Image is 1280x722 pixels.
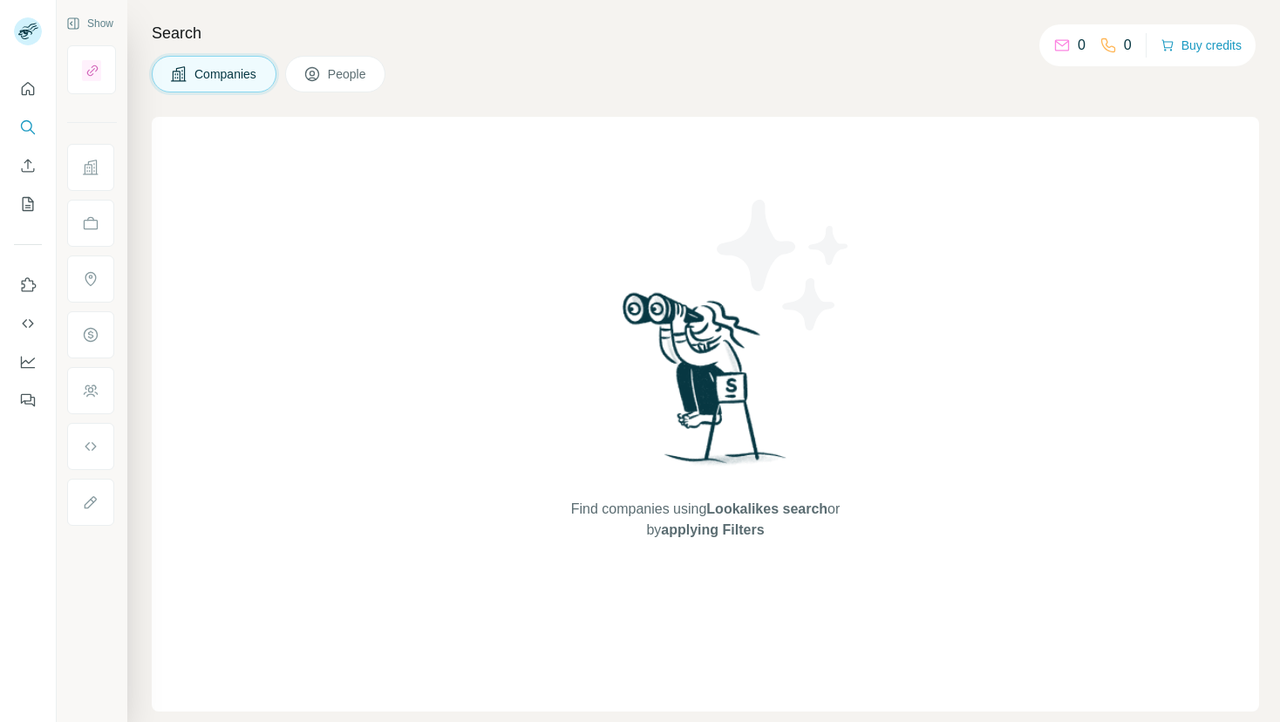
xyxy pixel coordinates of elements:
button: Enrich CSV [14,150,42,181]
span: Find companies using or by [566,499,845,541]
button: Use Surfe API [14,308,42,339]
span: applying Filters [661,522,764,537]
button: Quick start [14,73,42,105]
img: Surfe Illustration - Woman searching with binoculars [615,288,796,482]
button: Use Surfe on LinkedIn [14,269,42,301]
img: Surfe Illustration - Stars [705,187,862,344]
p: 0 [1078,35,1086,56]
p: 0 [1124,35,1132,56]
span: Lookalikes search [706,501,827,516]
button: Search [14,112,42,143]
button: Dashboard [14,346,42,378]
button: Show [54,10,126,37]
button: Feedback [14,385,42,416]
span: People [328,65,368,83]
h4: Search [152,21,1259,45]
button: My lists [14,188,42,220]
span: Companies [194,65,258,83]
button: Buy credits [1161,33,1242,58]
